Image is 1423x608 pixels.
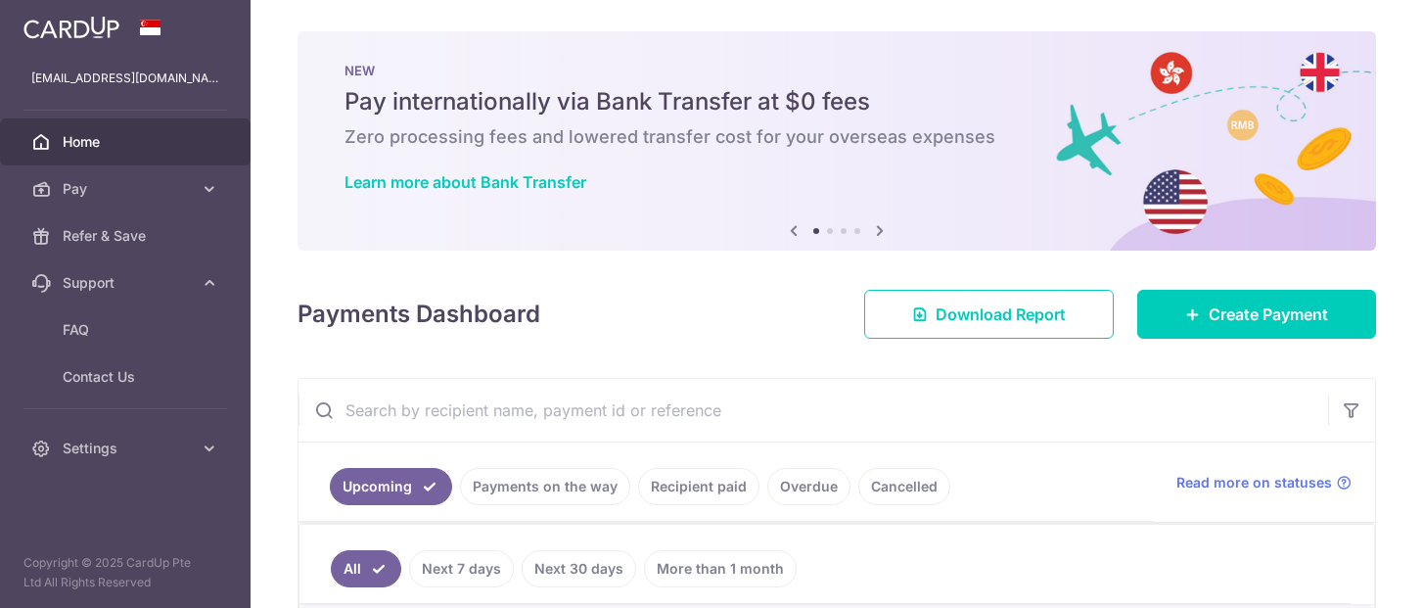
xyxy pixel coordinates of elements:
a: Overdue [767,468,850,505]
a: Read more on statuses [1176,473,1352,492]
span: Home [63,132,192,152]
span: Create Payment [1209,303,1328,326]
a: Download Report [864,290,1114,339]
span: FAQ [63,320,192,340]
a: Learn more about Bank Transfer [344,172,586,192]
span: Contact Us [63,367,192,387]
span: Support [63,273,192,293]
a: Upcoming [330,468,452,505]
span: Refer & Save [63,226,192,246]
a: Create Payment [1137,290,1376,339]
h4: Payments Dashboard [298,297,540,332]
a: Cancelled [858,468,950,505]
input: Search by recipient name, payment id or reference [298,379,1328,442]
a: Payments on the way [460,468,630,505]
a: All [331,550,401,587]
p: [EMAIL_ADDRESS][DOMAIN_NAME] [31,69,219,88]
h6: Zero processing fees and lowered transfer cost for your overseas expenses [344,125,1329,149]
span: Read more on statuses [1176,473,1332,492]
a: Recipient paid [638,468,759,505]
p: NEW [344,63,1329,78]
span: Pay [63,179,192,199]
h5: Pay internationally via Bank Transfer at $0 fees [344,86,1329,117]
span: Download Report [936,303,1066,326]
a: More than 1 month [644,550,797,587]
img: CardUp [23,16,119,39]
img: Bank transfer banner [298,31,1376,251]
a: Next 7 days [409,550,514,587]
a: Next 30 days [522,550,636,587]
span: Settings [63,439,192,458]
